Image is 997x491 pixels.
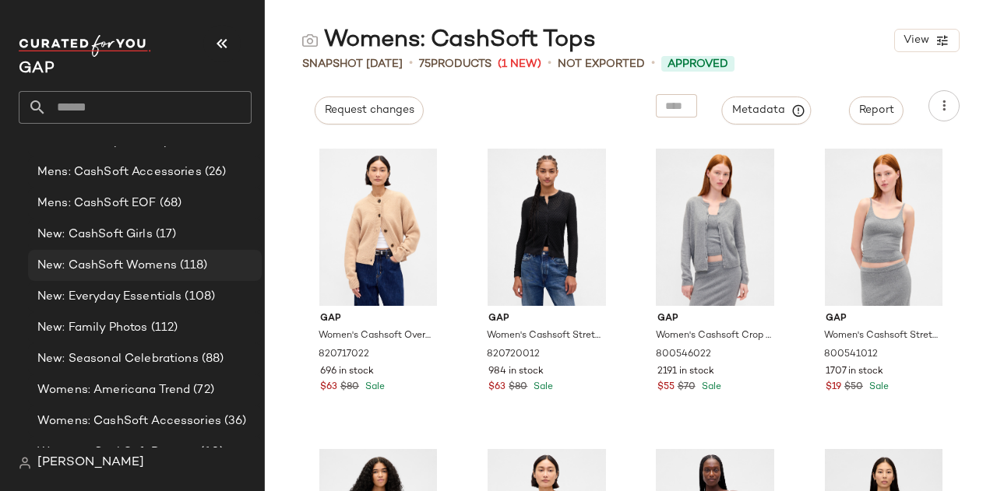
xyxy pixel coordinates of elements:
span: Sale [866,382,889,392]
span: (36) [221,412,247,430]
span: Womens: CashSoft Dresses [37,444,197,461]
img: cn60659244.jpg [476,149,617,306]
span: 984 in stock [488,365,544,379]
img: svg%3e [302,33,318,48]
span: • [651,54,655,73]
button: View [894,29,960,52]
img: cn60284879.jpg [813,149,954,306]
span: (17) [153,226,177,244]
span: (72) [190,381,214,399]
span: Sale [530,382,553,392]
span: [PERSON_NAME] [37,454,144,472]
span: $19 [826,381,841,395]
span: $63 [488,381,506,395]
span: Sale [362,382,385,392]
span: Mens: CashSoft EOF [37,195,157,212]
span: Gap [657,312,773,326]
span: (118) [177,257,208,275]
span: $50 [844,381,863,395]
span: Metadata [731,103,802,117]
span: $80 [509,381,527,395]
img: cn60276472.jpg [645,149,786,306]
span: 820717022 [319,348,369,362]
span: Request changes [324,104,414,117]
span: New: CashSoft Girls [37,226,153,244]
span: (88) [199,350,224,368]
span: Gap [320,312,436,326]
img: svg%3e [19,457,31,469]
span: (108) [181,288,215,306]
button: Report [849,96,904,125]
span: 2191 in stock [657,365,714,379]
span: (1 New) [498,56,541,72]
span: $70 [678,381,696,395]
img: cn60213445.jpg [308,149,449,306]
span: New: Seasonal Celebrations [37,350,199,368]
button: Metadata [722,96,812,125]
span: Women's Cashsoft Stretch Crop Tank Top by Gap [PERSON_NAME] Size S [824,329,940,343]
span: 696 in stock [320,365,374,379]
span: (68) [157,195,182,212]
span: Sale [699,382,721,392]
span: $55 [657,381,675,395]
span: New: Family Photos [37,319,148,337]
div: Products [419,56,491,72]
img: cfy_white_logo.C9jOOHJF.svg [19,35,151,57]
span: Not Exported [558,56,645,72]
span: Approved [668,56,728,72]
span: Current Company Name [19,61,55,77]
span: Womens: Americana Trend [37,381,190,399]
span: 820720012 [487,348,540,362]
button: Request changes [315,96,424,125]
span: Women's Cashsoft Crop Cardigan by Gap Light [PERSON_NAME] Size XS [656,329,772,343]
span: Women's Cashsoft Stretch Pointelle Cardigan by Gap Black Tall Size S [487,329,603,343]
span: (10) [197,444,224,461]
span: Womens: CashSoft Accessories [37,412,221,430]
span: $63 [320,381,337,395]
div: Womens: CashSoft Tops [302,25,596,56]
span: Snapshot [DATE] [302,56,403,72]
span: • [409,54,413,73]
span: • [548,54,551,73]
span: 800546022 [656,348,711,362]
span: 1707 in stock [826,365,883,379]
span: Report [858,104,894,117]
span: View [903,34,929,47]
span: (26) [202,163,227,181]
span: $80 [340,381,359,395]
span: Women's Cashsoft Oversized Chunky Cardigan by Gap Camel [PERSON_NAME] Tall Size XXL [319,329,435,343]
span: 75 [419,58,431,70]
span: Gap [488,312,604,326]
span: New: Everyday Essentials [37,288,181,306]
span: (112) [148,319,178,337]
span: New: CashSoft Womens [37,257,177,275]
span: 800541012 [824,348,878,362]
span: Mens: CashSoft Accessories [37,163,202,181]
span: Gap [826,312,942,326]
